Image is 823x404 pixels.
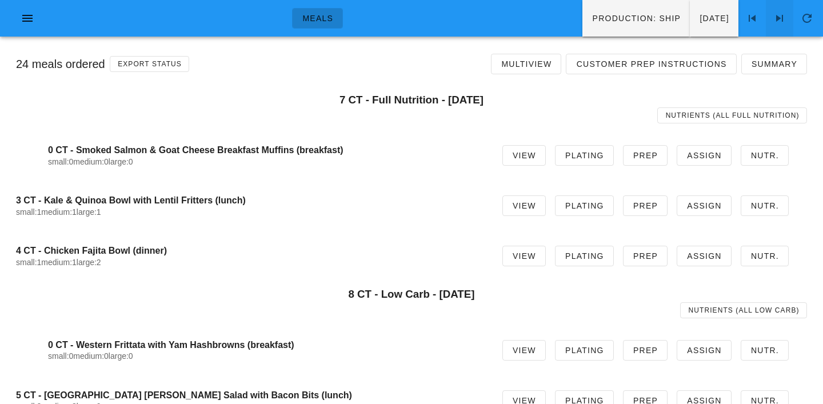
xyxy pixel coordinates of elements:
a: Nutr. [741,195,789,216]
a: Assign [677,246,732,266]
a: Summary [741,54,807,74]
span: Assign [686,346,722,355]
a: Nutr. [741,246,789,266]
a: Nutrients (all Full Nutrition) [657,107,807,123]
span: Customer Prep Instructions [576,59,726,69]
a: View [502,145,546,166]
a: Prep [623,340,668,361]
h3: 8 CT - Low Carb - [DATE] [16,288,807,301]
a: View [502,246,546,266]
span: medium:1 [41,207,76,217]
span: small:0 [48,157,73,166]
span: Nutrients (all Low Carb) [688,306,800,314]
span: Assign [686,251,722,261]
a: Meals [292,8,343,29]
span: small:1 [16,207,41,217]
span: medium:0 [73,157,108,166]
a: Prep [623,145,668,166]
a: Plating [555,340,614,361]
a: Plating [555,145,614,166]
span: medium:0 [73,351,108,361]
span: Nutr. [750,346,779,355]
span: large:0 [109,351,133,361]
span: View [512,346,536,355]
span: View [512,151,536,160]
h4: 3 CT - Kale & Quinoa Bowl with Lentil Fritters (lunch) [16,195,484,206]
span: [DATE] [699,14,729,23]
span: View [512,201,536,210]
h3: 7 CT - Full Nutrition - [DATE] [16,94,807,106]
a: Prep [623,246,668,266]
span: Prep [633,346,658,355]
span: Assign [686,201,722,210]
span: large:2 [77,258,101,267]
span: Meals [302,14,333,23]
span: Summary [751,59,797,69]
span: large:1 [77,207,101,217]
a: Nutr. [741,340,789,361]
a: Plating [555,246,614,266]
span: 24 meals ordered [16,58,105,70]
span: Prep [633,201,658,210]
a: Assign [677,145,732,166]
span: Plating [565,151,604,160]
a: Assign [677,340,732,361]
span: medium:1 [41,258,76,267]
span: Prep [633,251,658,261]
h4: 0 CT - Western Frittata with Yam Hashbrowns (breakfast) [48,339,484,350]
span: Nutr. [750,251,779,261]
a: View [502,195,546,216]
span: Production: ship [592,14,681,23]
span: Plating [565,201,604,210]
span: Assign [686,151,722,160]
a: Customer Prep Instructions [566,54,736,74]
span: large:0 [109,157,133,166]
span: View [512,251,536,261]
h4: 0 CT - Smoked Salmon & Goat Cheese Breakfast Muffins (breakfast) [48,145,484,155]
a: Plating [555,195,614,216]
span: Nutr. [750,151,779,160]
span: Plating [565,346,604,355]
a: Multiview [491,54,561,74]
span: Prep [633,151,658,160]
a: Prep [623,195,668,216]
span: Nutr. [750,201,779,210]
span: Nutrients (all Full Nutrition) [665,111,800,119]
a: Nutr. [741,145,789,166]
span: Export Status [117,60,182,68]
a: Assign [677,195,732,216]
span: Plating [565,251,604,261]
a: Nutrients (all Low Carb) [680,302,807,318]
span: small:0 [48,351,73,361]
button: Export Status [110,56,190,72]
h4: 4 CT - Chicken Fajita Bowl (dinner) [16,245,484,256]
span: Multiview [501,59,552,69]
a: View [502,340,546,361]
span: small:1 [16,258,41,267]
h4: 5 CT - [GEOGRAPHIC_DATA] [PERSON_NAME] Salad with Bacon Bits (lunch) [16,390,484,401]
